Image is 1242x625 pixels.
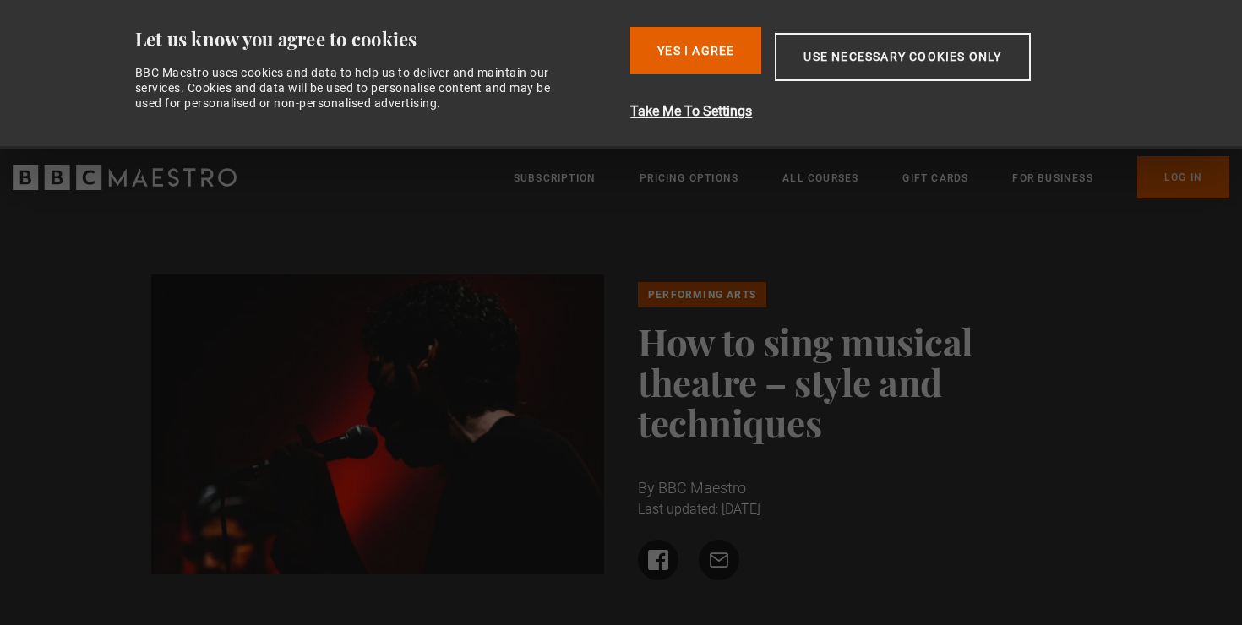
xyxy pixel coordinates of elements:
[775,33,1030,81] button: Use necessary cookies only
[151,274,605,574] img: man singing into microphone
[630,101,1119,122] button: Take Me To Settings
[1012,170,1092,187] a: For business
[13,165,237,190] svg: BBC Maestro
[640,170,738,187] a: Pricing Options
[638,479,655,497] span: By
[1137,156,1229,198] a: Log In
[630,27,761,74] button: Yes I Agree
[902,170,968,187] a: Gift Cards
[638,501,760,517] time: Last updated: [DATE]
[638,321,1092,443] h1: How to sing musical theatre – style and techniques
[658,479,746,497] span: BBC Maestro
[514,156,1229,198] nav: Primary
[135,65,569,111] div: BBC Maestro uses cookies and data to help us to deliver and maintain our services. Cookies and da...
[135,27,618,52] div: Let us know you agree to cookies
[514,170,596,187] a: Subscription
[782,170,858,187] a: All Courses
[638,282,766,307] a: Performing Arts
